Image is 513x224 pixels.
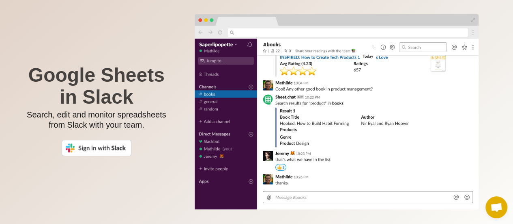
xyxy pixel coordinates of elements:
[195,14,479,39] img: bar.png
[23,64,170,108] h1: Google Sheets in Slack
[485,196,507,218] div: Open chat
[23,110,170,130] p: Search, edit and monitor spreadsheets from Slack with your team.
[195,39,479,209] img: screen.png
[62,140,131,156] img: Sign in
